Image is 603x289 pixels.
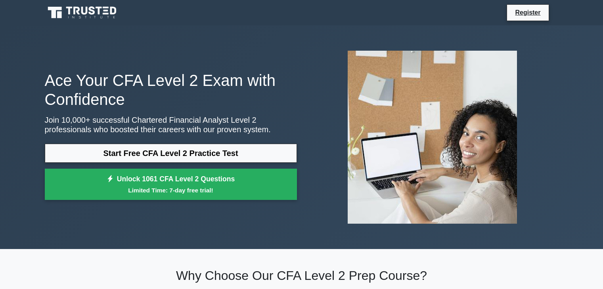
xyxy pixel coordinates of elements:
a: Register [510,8,545,17]
small: Limited Time: 7-day free trial! [55,186,287,195]
a: Start Free CFA Level 2 Practice Test [45,144,297,163]
h1: Ace Your CFA Level 2 Exam with Confidence [45,71,297,109]
a: Unlock 1061 CFA Level 2 QuestionsLimited Time: 7-day free trial! [45,169,297,200]
h2: Why Choose Our CFA Level 2 Prep Course? [45,268,559,283]
p: Join 10,000+ successful Chartered Financial Analyst Level 2 professionals who boosted their caree... [45,115,297,134]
